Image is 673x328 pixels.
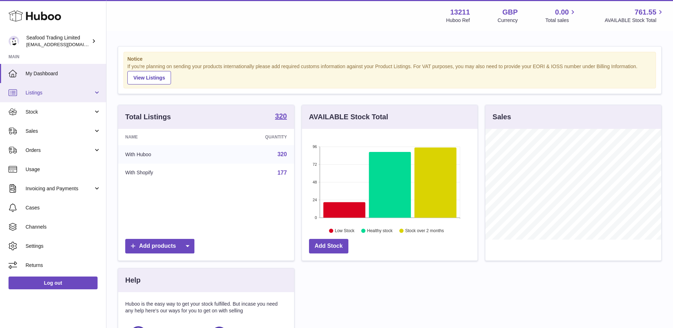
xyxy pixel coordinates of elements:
[545,7,577,24] a: 0.00 Total sales
[313,162,317,166] text: 72
[118,145,213,164] td: With Huboo
[9,36,19,47] img: online@rickstein.com
[335,228,355,233] text: Low Stock
[26,109,93,115] span: Stock
[635,7,656,17] span: 761.55
[213,129,294,145] th: Quantity
[315,215,317,220] text: 0
[313,198,317,202] text: 24
[545,17,577,24] span: Total sales
[26,89,93,96] span: Listings
[309,112,388,122] h3: AVAILABLE Stock Total
[26,166,101,173] span: Usage
[9,277,98,289] a: Log out
[26,262,101,269] span: Returns
[127,63,652,84] div: If you're planning on sending your products internationally please add required customs informati...
[26,204,101,211] span: Cases
[313,180,317,184] text: 48
[26,147,93,154] span: Orders
[275,113,287,121] a: 320
[26,34,90,48] div: Seafood Trading Limited
[277,151,287,157] a: 320
[277,170,287,176] a: 177
[125,275,140,285] h3: Help
[555,7,569,17] span: 0.00
[118,164,213,182] td: With Shopify
[125,239,194,253] a: Add products
[450,7,470,17] strong: 13211
[502,7,518,17] strong: GBP
[118,129,213,145] th: Name
[125,112,171,122] h3: Total Listings
[367,228,393,233] text: Healthy stock
[26,128,93,135] span: Sales
[127,71,171,84] a: View Listings
[446,17,470,24] div: Huboo Ref
[498,17,518,24] div: Currency
[275,113,287,120] strong: 320
[26,243,101,250] span: Settings
[605,17,664,24] span: AVAILABLE Stock Total
[605,7,664,24] a: 761.55 AVAILABLE Stock Total
[313,144,317,149] text: 96
[405,228,444,233] text: Stock over 2 months
[127,56,652,62] strong: Notice
[309,239,348,253] a: Add Stock
[26,224,101,230] span: Channels
[26,70,101,77] span: My Dashboard
[26,185,93,192] span: Invoicing and Payments
[125,301,287,314] p: Huboo is the easy way to get your stock fulfilled. But incase you need any help here's our ways f...
[26,42,104,47] span: [EMAIL_ADDRESS][DOMAIN_NAME]
[492,112,511,122] h3: Sales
